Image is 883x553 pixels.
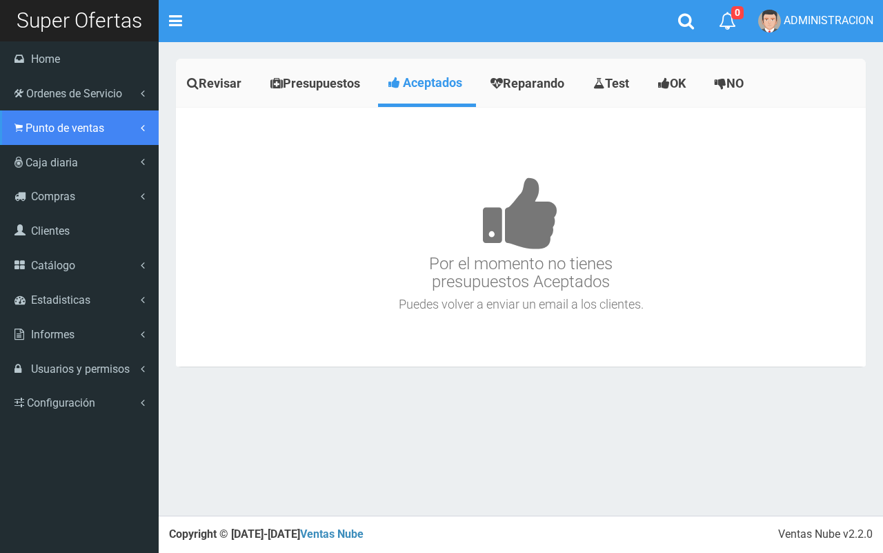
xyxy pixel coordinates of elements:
[179,135,862,291] h3: Por el momento no tienes presupuestos Aceptados
[259,62,375,105] a: Presupuestos
[179,298,862,311] h4: Puedes volver a enviar un email a los clientes.
[726,76,744,90] span: NO
[479,62,579,105] a: Reparando
[26,122,104,135] span: Punto de ventas
[403,75,462,90] span: Aceptados
[26,87,122,100] span: Ordenes de Servicio
[31,293,90,307] span: Estadisticas
[300,527,364,541] a: Ventas Nube
[582,62,644,105] a: Test
[378,62,476,104] a: Aceptados
[26,156,78,169] span: Caja diaria
[176,62,256,105] a: Revisar
[784,14,873,27] span: ADMINISTRACION
[31,259,75,272] span: Catálogo
[731,6,744,19] span: 0
[778,527,873,543] div: Ventas Nube v2.2.0
[31,190,75,203] span: Compras
[31,224,70,237] span: Clientes
[704,62,758,105] a: NO
[31,362,130,376] span: Usuarios y permisos
[758,10,781,32] img: User Image
[199,76,241,90] span: Revisar
[670,76,686,90] span: OK
[283,76,360,90] span: Presupuestos
[503,76,564,90] span: Reparando
[605,76,629,90] span: Test
[31,328,75,341] span: Informes
[27,396,95,409] span: Configuración
[17,8,142,32] span: Super Ofertas
[647,62,700,105] a: OK
[169,527,364,541] strong: Copyright © [DATE]-[DATE]
[31,52,60,66] span: Home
